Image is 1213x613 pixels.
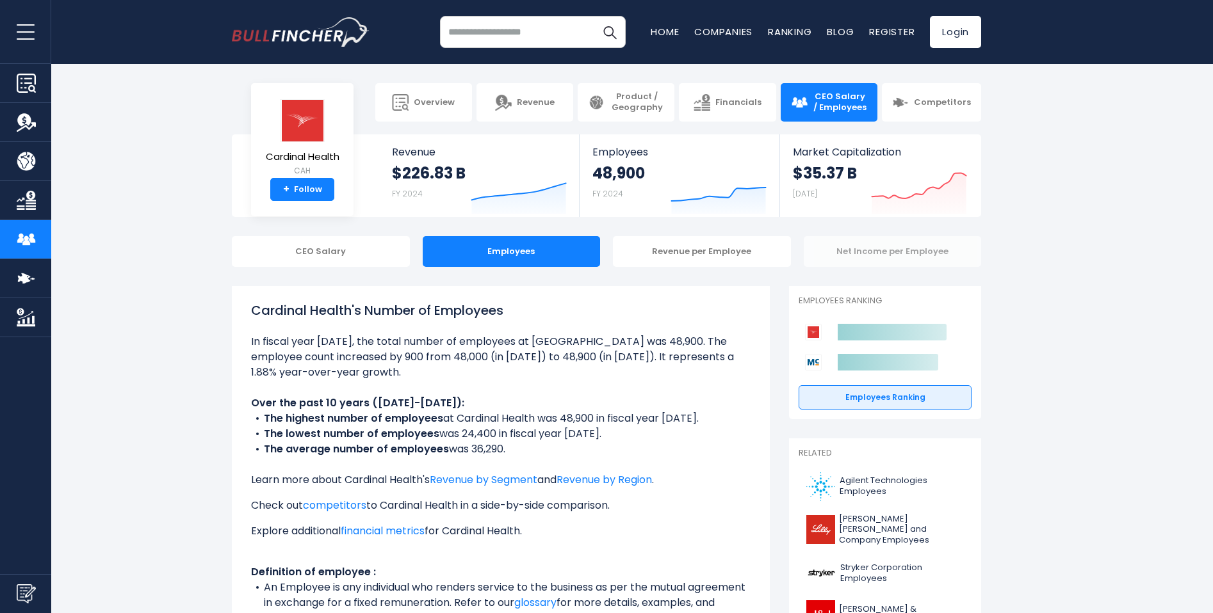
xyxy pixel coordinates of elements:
span: Cardinal Health [266,152,339,163]
small: [DATE] [793,188,817,199]
strong: $35.37 B [793,163,857,183]
img: SYK logo [806,559,836,587]
a: Home [651,25,679,38]
span: [PERSON_NAME] [PERSON_NAME] and Company Employees [839,514,964,546]
a: Blog [827,25,854,38]
a: Stryker Corporation Employees [799,555,972,591]
a: Revenue [476,83,573,122]
a: Companies [694,25,753,38]
a: Product / Geography [578,83,674,122]
span: Revenue [392,146,567,158]
div: Revenue per Employee [613,236,791,267]
a: Financials [679,83,776,122]
span: CEO Salary / Employees [813,92,867,113]
button: Search [594,16,626,48]
p: Check out to Cardinal Health in a side-by-side comparison. [251,498,751,513]
a: competitors [303,498,366,513]
span: Market Capitalization [793,146,967,158]
div: Employees [423,236,601,267]
span: Product / Geography [610,92,664,113]
div: Net Income per Employee [804,236,982,267]
b: Definition of employee : [251,564,376,579]
a: Cardinal Health CAH [265,99,340,179]
div: CEO Salary [232,236,410,267]
span: Employees [592,146,766,158]
li: was 24,400 in fiscal year [DATE]. [251,426,751,442]
a: Revenue by Segment [430,472,537,487]
small: FY 2024 [392,188,423,199]
a: Overview [375,83,472,122]
a: Competitors [882,83,981,122]
a: Ranking [768,25,811,38]
span: Revenue [517,97,555,108]
a: Market Capitalization $35.37 B [DATE] [780,134,980,217]
li: In fiscal year [DATE], the total number of employees at [GEOGRAPHIC_DATA] was 48,900. The employe... [251,334,751,380]
a: financial metrics [341,523,425,538]
li: at Cardinal Health was 48,900 in fiscal year [DATE]. [251,411,751,426]
b: The average number of employees [264,442,449,456]
p: Related [799,448,972,459]
a: +Follow [270,178,334,201]
a: CEO Salary / Employees [781,83,877,122]
a: Login [930,16,981,48]
li: was 36,290. [251,442,751,457]
strong: 48,900 [592,163,645,183]
b: The lowest number of employees [264,426,439,441]
a: Agilent Technologies Employees [799,469,972,504]
small: FY 2024 [592,188,623,199]
img: A logo [806,472,836,501]
span: Stryker Corporation Employees [840,562,964,584]
span: Overview [414,97,455,108]
a: glossary [514,595,557,610]
a: Register [869,25,915,38]
img: McKesson Corporation competitors logo [805,354,822,370]
p: Employees Ranking [799,296,972,306]
span: Competitors [914,97,971,108]
small: CAH [266,165,339,177]
p: Explore additional for Cardinal Health. [251,523,751,539]
span: Financials [715,97,761,108]
a: Employees 48,900 FY 2024 [580,134,779,217]
img: LLY logo [806,515,835,544]
a: Revenue by Region [557,472,652,487]
a: Revenue $226.83 B FY 2024 [379,134,580,217]
strong: $226.83 B [392,163,466,183]
b: Over the past 10 years ([DATE]-[DATE]): [251,395,464,410]
a: [PERSON_NAME] [PERSON_NAME] and Company Employees [799,511,972,550]
b: The highest number of employees [264,411,443,426]
strong: + [283,184,289,195]
img: bullfincher logo [232,17,370,47]
img: Cardinal Health competitors logo [805,324,822,340]
a: Go to homepage [232,17,370,47]
p: Learn more about Cardinal Health's and . [251,472,751,488]
span: Agilent Technologies Employees [840,475,964,497]
a: Employees Ranking [799,385,972,410]
h1: Cardinal Health's Number of Employees [251,301,751,320]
